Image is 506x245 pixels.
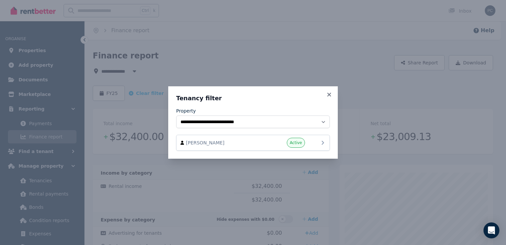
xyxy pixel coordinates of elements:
span: Active [290,140,302,145]
div: Open Intercom Messenger [483,222,499,238]
h3: Tenancy filter [176,94,330,102]
label: Property [176,108,196,114]
span: [PERSON_NAME] [186,139,262,146]
a: [PERSON_NAME]Active [176,135,330,151]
